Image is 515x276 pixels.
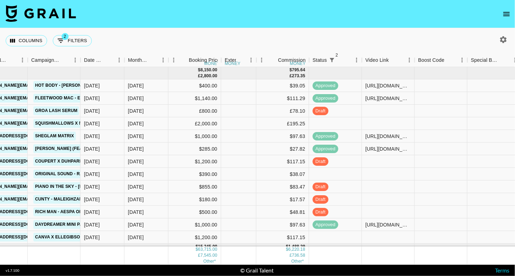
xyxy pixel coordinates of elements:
a: Canva X ElleGibson [33,233,85,242]
div: https://www.tiktok.com/@officialreneeharmoni/video/7546322844326677790?_r=1&_t=ZP-8zSEnTM9GoA [365,82,411,89]
div: Sep '25 [128,82,144,89]
div: 28/08/2025 [84,95,100,102]
div: money [290,61,306,66]
div: money [204,61,220,66]
div: £ [198,73,201,79]
button: Menu [114,55,125,65]
button: Sort [236,55,246,65]
span: 2 [333,52,340,59]
div: $ [196,247,198,252]
a: Daydreamer Mini Pallette [33,220,101,229]
div: v 1.7.100 [6,268,19,273]
a: Rich Man - aespa official [33,208,98,216]
div: Sep '25 [128,171,144,178]
span: approved [313,146,338,152]
div: Sep '25 [128,145,144,152]
div: $500.00 [169,206,221,218]
div: Boost Code [415,53,468,67]
div: $ [286,244,288,250]
div: £ [198,252,201,258]
div: 25/08/2025 [84,82,100,89]
button: Sort [445,55,454,65]
a: Terms [495,267,509,274]
a: Coupert X duhparis [33,157,85,166]
div: $400.00 [169,79,221,92]
span: draft [313,108,329,114]
div: Sep '25 [128,107,144,114]
div: Boost Code [418,53,445,67]
div: $48.81 [256,206,309,218]
button: Show filters [327,55,337,65]
button: Sort [148,55,158,65]
div: $117.15 [256,231,309,244]
div: Campaign (Type) [31,53,60,67]
div: £2,000.00 [169,117,221,130]
button: Sort [389,55,399,65]
div: Sep '25 [128,158,144,165]
div: 07/08/2025 [84,120,100,127]
div: 04/08/2025 [84,107,100,114]
div: Commission [278,53,306,67]
div: $97.63 [256,218,309,231]
div: 2 active filters [327,55,337,65]
img: Grail Talent [6,5,76,22]
div: $17.57 [256,193,309,206]
div: 2,800.00 [201,73,217,79]
div: 63,715.00 [198,247,217,252]
a: piano in the sky - [PERSON_NAME] [33,182,116,191]
div: £800.00 [169,105,221,117]
div: £ [290,252,292,258]
span: approved [313,95,338,102]
div: $285.00 [169,143,221,155]
a: Groa Lash Serum [33,106,79,115]
div: $83.47 [256,180,309,193]
span: approved [313,133,338,140]
a: CUNTY - maleighzan777 [33,195,91,204]
span: € 570.00 [203,259,216,264]
div: Date Created [81,53,125,67]
button: Sort [60,55,70,65]
button: Select columns [6,35,47,46]
div: $117.15 [256,155,309,168]
button: Sort [500,55,510,65]
div: $ [286,247,288,252]
div: Sep '25 [128,95,144,102]
span: approved [313,83,338,89]
div: 8,150.00 [201,67,217,73]
div: 10/09/2025 [84,196,100,203]
div: £ [290,73,292,79]
div: $1,140.00 [169,92,221,105]
div: 08/09/2025 [84,234,100,241]
a: Fleetwood Mac - Everywhere [33,94,110,103]
div: Sep '25 [128,196,144,203]
div: 01/09/2025 [84,221,100,228]
div: 08/09/2025 [84,158,100,165]
div: Sep '25 [128,183,144,190]
button: Menu [158,55,169,65]
div: 10/09/2025 [84,171,100,178]
div: £78.10 [256,105,309,117]
div: Campaign (Type) [28,53,81,67]
div: Video Link [362,53,415,67]
a: original sound - Raye [33,170,90,178]
div: $27.82 [256,143,309,155]
div: 736.58 [292,252,305,258]
button: Sort [179,55,189,65]
div: $39.05 [256,79,309,92]
div: $ [290,67,292,73]
span: draft [313,196,329,203]
div: $111.29 [256,92,309,105]
div: Booking Price [189,53,220,67]
div: Special Booking Type [471,53,500,67]
div: $855.00 [169,180,221,193]
span: draft [313,184,329,190]
div: Sep '25 [128,120,144,127]
a: [PERSON_NAME] (feat. [PERSON_NAME]) - [GEOGRAPHIC_DATA] [33,144,176,153]
button: Menu [169,55,179,65]
div: https://www.instagram.com/reel/DOZVkE3jPEU/ [365,145,411,152]
button: open drawer [500,7,514,21]
button: Sort [268,55,278,65]
div: $ [196,244,198,250]
div: £195.25 [256,117,309,130]
span: 2 [62,33,69,40]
